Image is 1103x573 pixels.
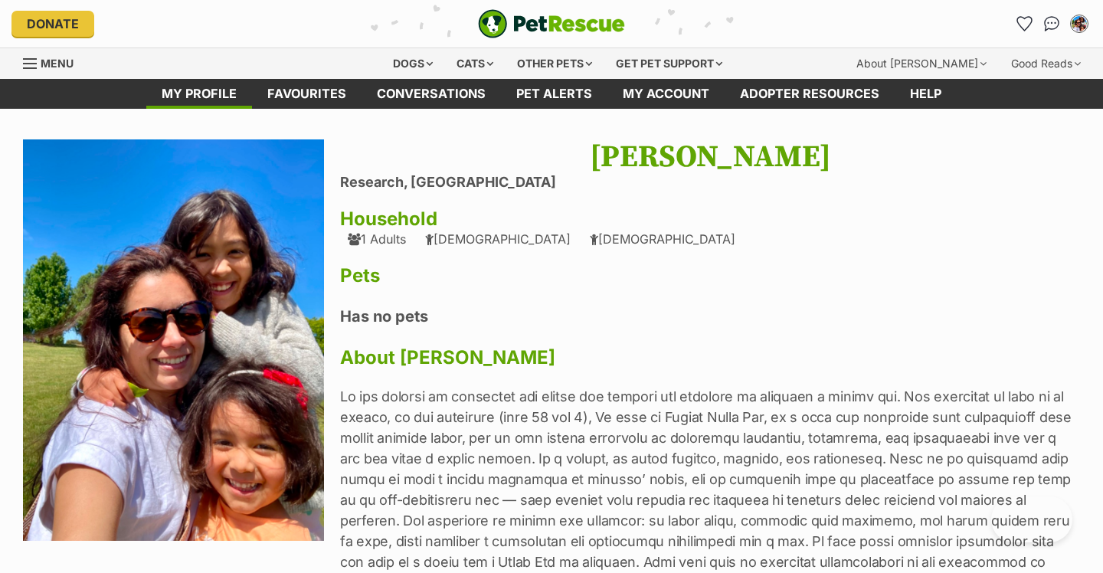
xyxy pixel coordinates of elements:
[340,347,1080,368] h3: About [PERSON_NAME]
[846,48,997,79] div: About [PERSON_NAME]
[425,232,571,246] div: [DEMOGRAPHIC_DATA]
[506,48,603,79] div: Other pets
[501,79,607,109] a: Pet alerts
[348,232,406,246] div: 1 Adults
[590,232,735,246] div: [DEMOGRAPHIC_DATA]
[340,265,1080,286] h3: Pets
[146,79,252,109] a: My profile
[340,175,1080,191] li: Research, [GEOGRAPHIC_DATA]
[41,57,74,70] span: Menu
[478,9,625,38] img: logo-e224e6f780fb5917bec1dbf3a21bbac754714ae5b6737aabdf751b685950b380.svg
[1044,16,1060,31] img: chat-41dd97257d64d25036548639549fe6c8038ab92f7586957e7f3b1b290dea8141.svg
[1072,16,1087,31] img: Sandra profile pic
[340,139,1080,175] h1: [PERSON_NAME]
[446,48,504,79] div: Cats
[382,48,443,79] div: Dogs
[1012,11,1092,36] ul: Account quick links
[1000,48,1092,79] div: Good Reads
[1067,11,1092,36] button: My account
[23,48,84,76] a: Menu
[991,496,1072,542] iframe: Help Scout Beacon - Open
[340,208,1080,230] h3: Household
[725,79,895,109] a: Adopter resources
[362,79,501,109] a: conversations
[478,9,625,38] a: PetRescue
[1012,11,1036,36] a: Favourites
[340,306,1080,326] h4: Has no pets
[23,139,324,541] img: d6oryvbqou8p0tytypap.jpg
[607,79,725,109] a: My account
[1039,11,1064,36] a: Conversations
[605,48,733,79] div: Get pet support
[895,79,957,109] a: Help
[11,11,94,37] a: Donate
[252,79,362,109] a: Favourites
